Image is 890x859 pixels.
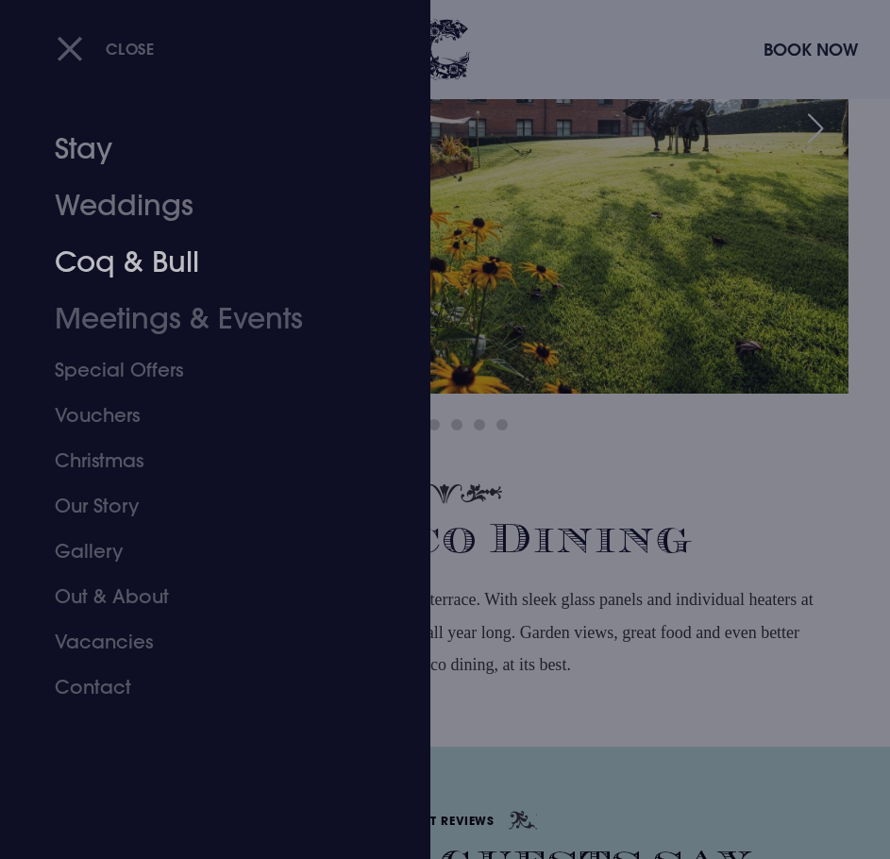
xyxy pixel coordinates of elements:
[55,393,353,438] a: Vouchers
[55,619,353,665] a: Vacancies
[55,347,353,393] a: Special Offers
[55,234,353,291] a: Coq & Bull
[55,529,353,574] a: Gallery
[55,121,353,177] a: Stay
[55,574,353,619] a: Out & About
[55,291,353,347] a: Meetings & Events
[55,177,353,234] a: Weddings
[55,483,353,529] a: Our Story
[106,39,155,59] span: Close
[57,29,155,68] button: Close
[55,665,353,710] a: Contact
[55,438,353,483] a: Christmas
